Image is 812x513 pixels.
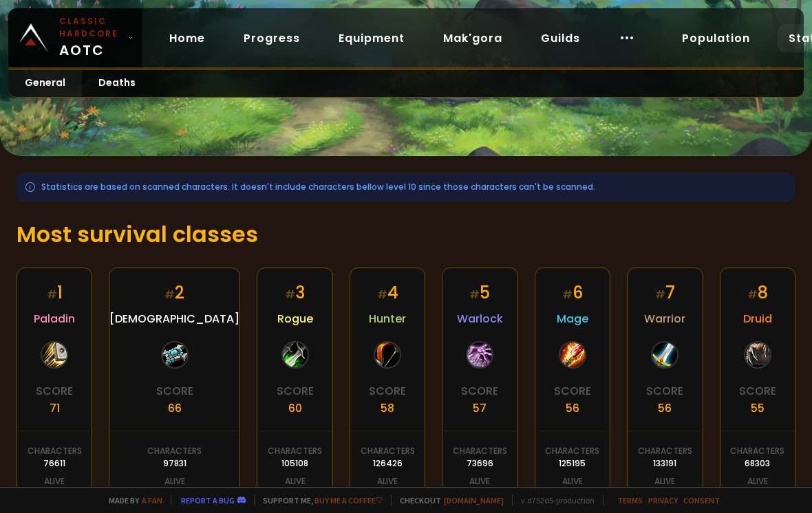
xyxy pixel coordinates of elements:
[457,310,503,327] span: Warlock
[44,475,65,488] div: Alive
[377,281,398,305] div: 4
[512,495,595,505] span: v. d752d5 - production
[461,382,498,400] div: Score
[109,310,239,327] span: [DEMOGRAPHIC_DATA]
[638,445,692,457] div: Characters
[530,24,591,52] a: Guilds
[17,173,795,201] div: Statistics are based on scanned characters. It doesn't include characters bellow level 10 since t...
[373,457,403,470] div: 126426
[743,310,772,327] span: Druid
[59,15,122,61] span: AOTC
[288,400,302,417] div: 60
[47,281,63,305] div: 1
[277,310,313,327] span: Rogue
[644,310,685,327] span: Warrior
[469,281,490,305] div: 5
[617,495,643,505] a: Terms
[377,287,387,303] small: #
[233,24,311,52] a: Progress
[28,445,82,457] div: Characters
[559,457,586,470] div: 125195
[562,281,583,305] div: 6
[391,495,504,505] span: Checkout
[747,281,768,305] div: 8
[444,495,504,505] a: [DOMAIN_NAME]
[557,310,588,327] span: Mage
[59,15,122,40] small: Classic Hardcore
[453,445,507,457] div: Characters
[168,400,182,417] div: 66
[8,8,142,67] a: Classic HardcoreAOTC
[147,445,202,457] div: Characters
[473,400,487,417] div: 57
[50,400,60,417] div: 71
[142,495,162,505] a: a fan
[164,281,184,305] div: 2
[34,310,75,327] span: Paladin
[285,281,305,305] div: 3
[314,495,383,505] a: Buy me a coffee
[156,382,193,400] div: Score
[158,24,216,52] a: Home
[646,382,683,400] div: Score
[268,445,322,457] div: Characters
[654,475,675,488] div: Alive
[163,457,186,470] div: 97831
[361,445,415,457] div: Characters
[739,382,776,400] div: Score
[554,382,591,400] div: Score
[277,382,314,400] div: Score
[285,287,295,303] small: #
[181,495,235,505] a: Report a bug
[47,287,57,303] small: #
[658,400,672,417] div: 56
[285,475,306,488] div: Alive
[671,24,761,52] a: Population
[683,495,720,505] a: Consent
[381,400,394,417] div: 58
[369,310,406,327] span: Hunter
[747,475,768,488] div: Alive
[747,287,758,303] small: #
[545,445,599,457] div: Characters
[369,382,406,400] div: Score
[17,218,795,251] h1: Most survival classes
[432,24,513,52] a: Mak'gora
[562,475,583,488] div: Alive
[281,457,308,470] div: 105108
[653,457,676,470] div: 133191
[100,495,162,505] span: Made by
[164,475,185,488] div: Alive
[655,281,675,305] div: 7
[655,287,665,303] small: #
[8,70,82,97] a: General
[377,475,398,488] div: Alive
[469,475,490,488] div: Alive
[164,287,175,303] small: #
[562,287,573,303] small: #
[751,400,765,417] div: 55
[82,70,152,97] a: Deaths
[36,382,73,400] div: Score
[745,457,770,470] div: 68303
[469,287,480,303] small: #
[730,445,784,457] div: Characters
[43,457,65,470] div: 76611
[648,495,678,505] a: Privacy
[328,24,416,52] a: Equipment
[467,457,493,470] div: 73696
[254,495,383,505] span: Support me,
[566,400,579,417] div: 56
